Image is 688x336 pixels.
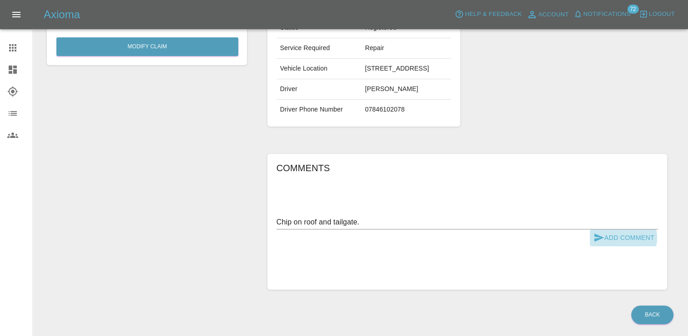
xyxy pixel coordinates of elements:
td: 07846102078 [362,100,452,120]
textarea: Chip on roof and tailgate. [276,217,658,227]
td: Driver Phone Number [276,100,362,120]
span: Account [538,10,569,20]
h5: Axioma [44,7,80,22]
td: Service Required [276,38,362,59]
td: Repair [362,38,452,59]
button: Logout [637,7,677,21]
button: Open drawer [5,4,27,25]
button: Add Comment [590,229,658,246]
span: Logout [649,9,675,20]
td: Driver [276,79,362,100]
span: Notifications [583,9,631,20]
td: [PERSON_NAME] [362,79,452,100]
button: Help & Feedback [452,7,524,21]
td: Vehicle Location [276,59,362,79]
td: [STREET_ADDRESS] [362,59,452,79]
h6: Comments [276,161,658,175]
span: Help & Feedback [465,9,522,20]
button: Notifications [571,7,633,21]
a: Modify Claim [56,37,238,56]
span: 72 [627,5,638,14]
a: Account [524,7,571,22]
a: Back [631,305,673,324]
